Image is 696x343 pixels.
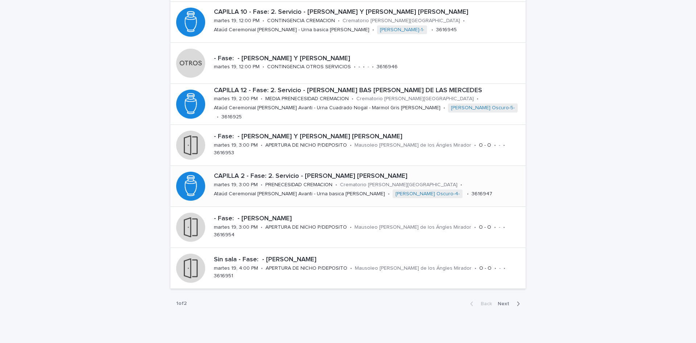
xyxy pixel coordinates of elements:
p: • [262,64,264,70]
p: Mausoleo [PERSON_NAME] de los Ángles Mirador [355,224,471,230]
p: Mausoleo [PERSON_NAME] de los Ángles Mirador [355,142,471,148]
p: • [338,18,340,24]
p: • [261,182,262,188]
p: • [475,265,476,271]
p: - [499,142,500,148]
p: • [474,142,476,148]
a: CAPILLA 12 - Fase: 2. Servicio - [PERSON_NAME] BAS [PERSON_NAME] DE LAS MERCEDESmartes 19, 2:00 P... [170,84,526,125]
p: • [262,18,264,24]
p: • [503,142,505,148]
p: • [467,191,469,197]
a: CAPILLA 2 - Fase: 2. Servicio - [PERSON_NAME] [PERSON_NAME]martes 19, 3:00 PM•PRENECESIDAD CREMAC... [170,166,526,207]
p: CAPILLA 2 - Fase: 2. Servicio - [PERSON_NAME] [PERSON_NAME] [214,172,523,180]
p: • [504,265,505,271]
p: Ataúd Ceremonial [PERSON_NAME] - Urna basica [PERSON_NAME] [214,27,369,33]
p: APERTURA DE NICHO P/DEPOSITO [266,265,347,271]
p: PRENECESIDAD CREMACION [265,182,332,188]
p: APERTURA DE NICHO P/DEPOSITO [265,224,347,230]
button: Next [495,301,526,307]
button: Back [464,301,495,307]
p: • [261,142,262,148]
p: martes 19, 12:00 PM [214,64,260,70]
p: • [494,265,496,271]
p: • [350,265,352,271]
p: APERTURA DE NICHO P/DEPOSITO [265,142,347,148]
p: martes 19, 2:00 PM [214,96,258,102]
p: • [350,142,352,148]
p: 3616925 [221,114,242,120]
p: CONTINGENCIA OTROS SERVICIOS [267,64,351,70]
p: martes 19, 12:00 PM [214,18,260,24]
p: martes 19, 3:00 PM [214,142,258,148]
p: • [474,224,476,230]
p: • [261,96,262,102]
p: - Fase: - [PERSON_NAME] [214,215,523,223]
p: • [460,182,462,188]
p: • [261,224,262,230]
p: - [499,265,501,271]
a: [PERSON_NAME] Oscuro-4- [395,191,460,197]
p: Mausoleo [PERSON_NAME] de los Ángles Mirador [355,265,472,271]
p: - [368,64,369,70]
p: • [372,64,374,70]
p: 3616947 [472,191,492,197]
p: 3616953 [214,150,234,156]
a: [PERSON_NAME]-1- [380,27,424,33]
p: 1 of 2 [170,295,192,313]
a: [PERSON_NAME] Oscuro-5- [451,105,515,111]
p: Crematorio [PERSON_NAME][GEOGRAPHIC_DATA] [356,96,474,102]
p: O - O [479,265,492,271]
p: • [363,64,365,70]
p: • [443,105,445,111]
a: - Fase: - [PERSON_NAME] Y [PERSON_NAME]martes 19, 12:00 PM•CONTINGENCIA OTROS SERVICIOS•-•-•3616946 [170,43,526,84]
span: Back [476,301,492,306]
p: Ataúd Ceremonial [PERSON_NAME] Avanti - Urna Cuadrado Nogal - Marmol Gris [PERSON_NAME] [214,105,440,111]
a: CAPILLA 10 - Fase: 2. Servicio - [PERSON_NAME] Y [PERSON_NAME] [PERSON_NAME]martes 19, 12:00 PM•C... [170,2,526,43]
p: 3616954 [214,232,235,238]
p: • [335,182,337,188]
p: 3616945 [436,27,457,33]
p: - Fase: - [PERSON_NAME] Y [PERSON_NAME] [214,55,523,63]
p: • [494,224,496,230]
p: • [477,96,478,102]
a: - Fase: - [PERSON_NAME] Y [PERSON_NAME] [PERSON_NAME]martes 19, 3:00 PM•APERTURA DE NICHO P/DEPOS... [170,125,526,166]
p: • [388,191,390,197]
p: • [354,64,356,70]
p: CAPILLA 12 - Fase: 2. Servicio - [PERSON_NAME] BAS [PERSON_NAME] DE LAS MERCEDES [214,87,523,95]
p: Crematorio [PERSON_NAME][GEOGRAPHIC_DATA] [340,182,457,188]
p: • [431,27,433,33]
p: • [463,18,465,24]
p: martes 19, 3:00 PM [214,182,258,188]
p: • [261,265,263,271]
p: martes 19, 4:00 PM [214,265,258,271]
p: • [372,27,374,33]
a: - Fase: - [PERSON_NAME]martes 19, 3:00 PM•APERTURA DE NICHO P/DEPOSITO•Mausoleo [PERSON_NAME] de ... [170,207,526,248]
a: Sin sala - Fase: - [PERSON_NAME]martes 19, 4:00 PM•APERTURA DE NICHO P/DEPOSITO•Mausoleo [PERSON_... [170,248,526,289]
p: CAPILLA 10 - Fase: 2. Servicio - [PERSON_NAME] Y [PERSON_NAME] [PERSON_NAME] [214,8,523,16]
p: • [494,142,496,148]
p: - Fase: - [PERSON_NAME] Y [PERSON_NAME] [PERSON_NAME] [214,133,523,141]
p: O - O [479,142,491,148]
p: Sin sala - Fase: - [PERSON_NAME] [214,256,523,264]
p: • [350,224,352,230]
p: - [499,224,500,230]
p: O - O [479,224,491,230]
p: martes 19, 3:00 PM [214,224,258,230]
p: - [359,64,360,70]
p: 3616951 [214,273,233,279]
p: • [217,114,219,120]
p: • [352,96,353,102]
p: CONTINGENCIA CREMACION [267,18,335,24]
p: Ataúd Ceremonial [PERSON_NAME] Avanti - Urna basica [PERSON_NAME] [214,191,385,197]
p: MEDIA PRENECESIDAD CREMACION [265,96,349,102]
p: Crematorio [PERSON_NAME][GEOGRAPHIC_DATA] [343,18,460,24]
span: Next [498,301,514,306]
p: • [503,224,505,230]
p: 3616946 [377,64,398,70]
